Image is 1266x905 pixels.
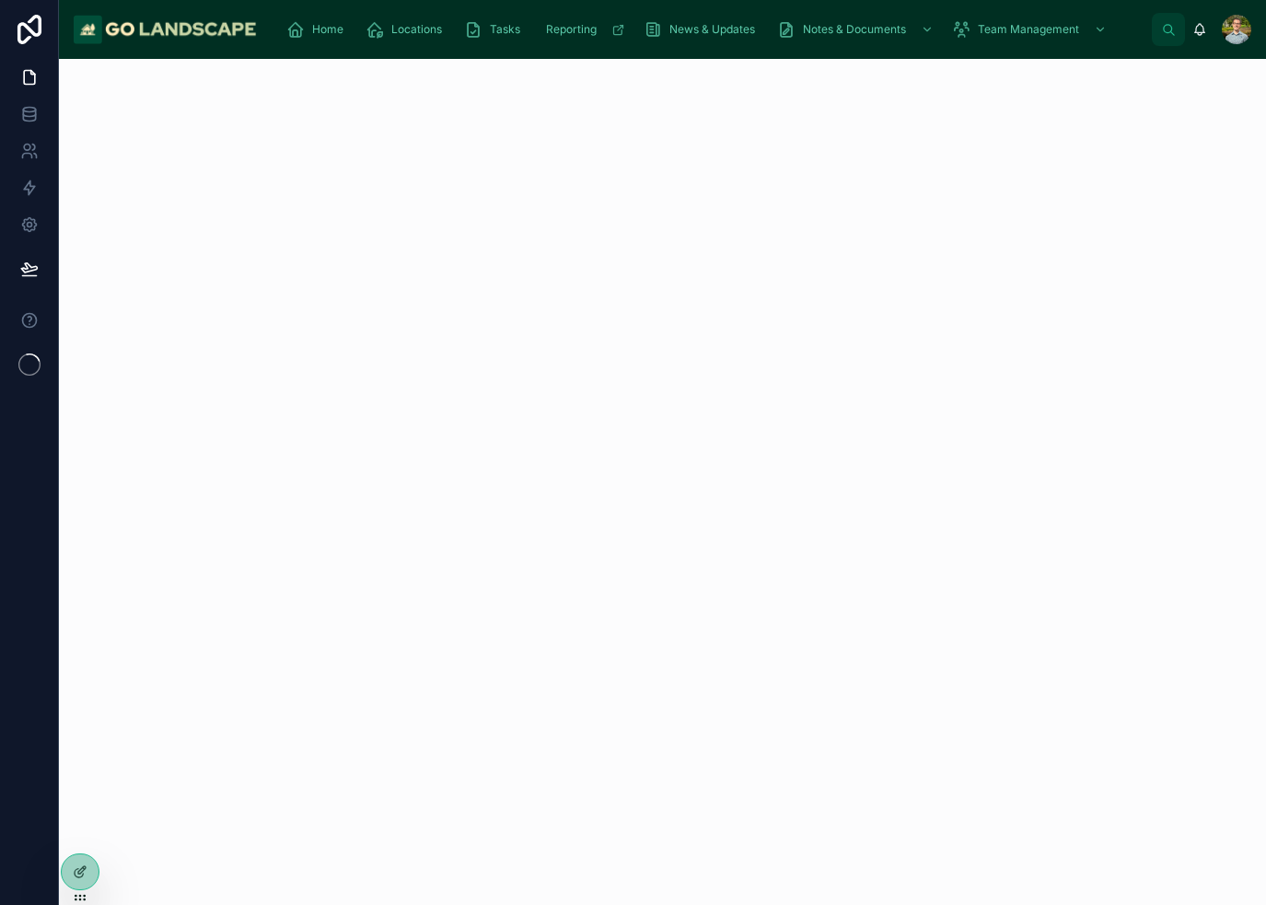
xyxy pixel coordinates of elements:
span: Tasks [490,22,520,37]
span: Home [312,22,343,37]
a: Team Management [947,13,1116,46]
a: Locations [360,13,455,46]
a: Home [281,13,356,46]
span: Locations [391,22,442,37]
span: Reporting [546,22,597,37]
img: App logo [74,15,257,44]
span: Notes & Documents [803,22,906,37]
span: Team Management [978,22,1079,37]
span: News & Updates [669,22,755,37]
div: scrollable content [272,9,1152,50]
a: Notes & Documents [772,13,943,46]
a: Reporting [537,13,634,46]
a: Tasks [459,13,533,46]
a: News & Updates [638,13,768,46]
